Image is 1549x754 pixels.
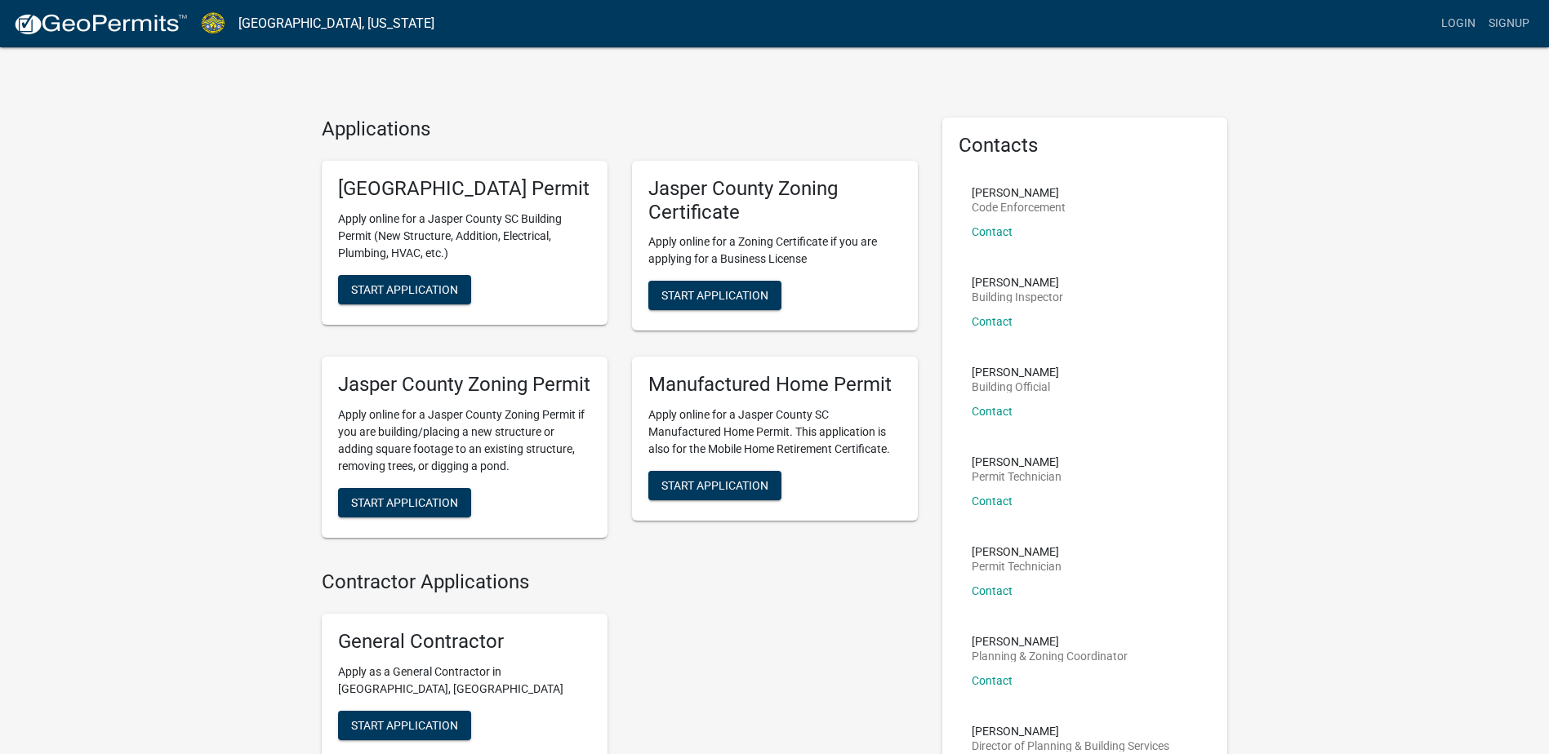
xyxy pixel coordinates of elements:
[972,456,1062,468] p: [PERSON_NAME]
[661,289,768,302] span: Start Application
[972,315,1013,328] a: Contact
[648,233,901,268] p: Apply online for a Zoning Certificate if you are applying for a Business License
[972,546,1062,557] p: [PERSON_NAME]
[972,405,1013,418] a: Contact
[338,488,471,517] button: Start Application
[972,725,1169,737] p: [PERSON_NAME]
[972,636,1128,647] p: [PERSON_NAME]
[338,663,591,698] p: Apply as a General Contractor in [GEOGRAPHIC_DATA], [GEOGRAPHIC_DATA]
[338,711,471,740] button: Start Application
[351,496,458,509] span: Start Application
[972,187,1066,198] p: [PERSON_NAME]
[972,584,1013,597] a: Contact
[238,10,434,38] a: [GEOGRAPHIC_DATA], [US_STATE]
[648,406,901,458] p: Apply online for a Jasper County SC Manufactured Home Permit. This application is also for the Mo...
[338,630,591,654] h5: General Contractor
[648,281,781,310] button: Start Application
[322,118,918,551] wm-workflow-list-section: Applications
[1435,8,1482,39] a: Login
[338,211,591,262] p: Apply online for a Jasper County SC Building Permit (New Structure, Addition, Electrical, Plumbin...
[972,291,1063,303] p: Building Inspector
[338,177,591,201] h5: [GEOGRAPHIC_DATA] Permit
[959,134,1212,157] h5: Contacts
[322,118,918,141] h4: Applications
[338,373,591,397] h5: Jasper County Zoning Permit
[351,282,458,295] span: Start Application
[648,471,781,500] button: Start Application
[351,718,458,731] span: Start Application
[972,740,1169,752] p: Director of Planning & Building Services
[972,471,1062,482] p: Permit Technician
[648,177,901,224] h5: Jasper County Zoning Certificate
[338,406,591,475] p: Apply online for a Jasper County Zoning Permit if you are building/placing a new structure or add...
[648,373,901,397] h5: Manufactured Home Permit
[322,570,918,594] h4: Contractor Applications
[972,495,1013,508] a: Contact
[972,674,1013,687] a: Contact
[972,277,1063,288] p: [PERSON_NAME]
[338,275,471,304] button: Start Application
[661,479,768,492] span: Start Application
[1482,8,1536,39] a: Signup
[972,381,1059,393] p: Building Official
[201,12,225,34] img: Jasper County, South Carolina
[972,202,1066,213] p: Code Enforcement
[972,561,1062,572] p: Permit Technician
[972,650,1128,662] p: Planning & Zoning Coordinator
[972,225,1013,238] a: Contact
[972,366,1059,378] p: [PERSON_NAME]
